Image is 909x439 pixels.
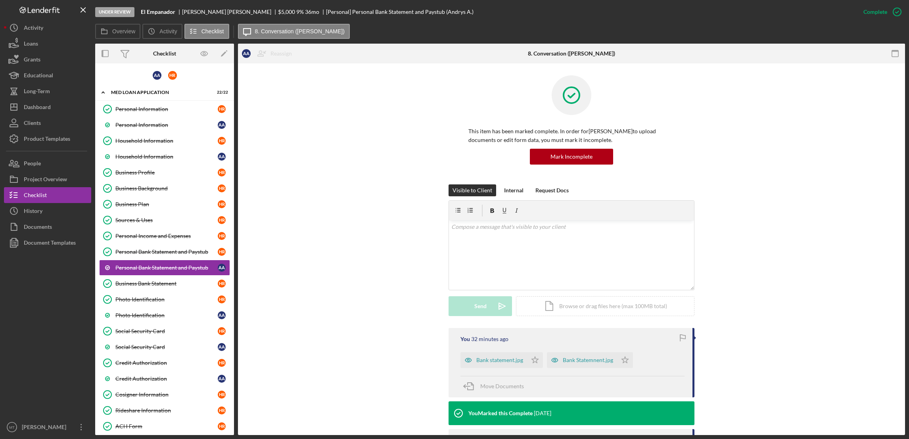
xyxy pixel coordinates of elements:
[99,117,230,133] a: Personal InformationAA
[115,391,218,398] div: Cosigner Information
[112,28,135,35] label: Overview
[115,169,218,176] div: Business Profile
[24,36,38,54] div: Loans
[453,184,492,196] div: Visible to Client
[24,155,41,173] div: People
[4,115,91,131] a: Clients
[4,155,91,171] button: People
[218,184,226,192] div: H R
[460,376,532,396] button: Move Documents
[99,276,230,291] a: Business Bank StatementHR
[4,187,91,203] button: Checklist
[4,36,91,52] button: Loans
[111,90,208,95] div: MED Loan Application
[99,307,230,323] a: Photo IdentificationAA
[471,336,508,342] time: 2025-10-15 13:32
[24,115,41,133] div: Clients
[474,296,487,316] div: Send
[20,419,71,437] div: [PERSON_NAME]
[218,406,226,414] div: H R
[460,336,470,342] div: You
[115,312,218,318] div: Photo Identification
[115,376,218,382] div: Credit Authorization
[99,228,230,244] a: Personal Income and ExpensesHR
[218,391,226,399] div: H R
[218,343,226,351] div: A A
[278,8,295,15] span: $5,000
[24,131,70,149] div: Product Templates
[95,24,140,39] button: Overview
[4,67,91,83] button: Educational
[99,355,230,371] a: Credit AuthorizationHR
[99,403,230,418] a: Rideshare InformationHR
[255,28,345,35] label: 8. Conversation ([PERSON_NAME])
[99,149,230,165] a: Household InformationAA
[550,149,593,165] div: Mark Incomplete
[24,203,42,221] div: History
[218,137,226,145] div: H R
[4,131,91,147] a: Product Templates
[476,357,523,363] div: Bank statement.jpg
[115,138,218,144] div: Household Information
[305,9,319,15] div: 36 mo
[99,244,230,260] a: Personal Bank Statement and PaystubHR
[218,232,226,240] div: H R
[238,46,300,61] button: AAReassign
[182,9,278,15] div: [PERSON_NAME] [PERSON_NAME]
[863,4,887,20] div: Complete
[535,184,569,196] div: Request Docs
[4,203,91,219] button: History
[99,133,230,149] a: Household InformationHR
[24,20,43,38] div: Activity
[99,291,230,307] a: Photo IdentificationHR
[4,419,91,435] button: MT[PERSON_NAME]
[4,235,91,251] button: Document Templates
[218,216,226,224] div: H R
[115,122,218,128] div: Personal Information
[504,184,524,196] div: Internal
[24,171,67,189] div: Project Overview
[115,280,218,287] div: Business Bank Statement
[242,49,251,58] div: A A
[24,235,76,253] div: Document Templates
[480,383,524,389] span: Move Documents
[530,149,613,165] button: Mark Incomplete
[24,99,51,117] div: Dashboard
[547,352,633,368] button: Bank Statemnent.jpg
[115,328,218,334] div: Social Security Card
[24,67,53,85] div: Educational
[460,352,543,368] button: Bank statement.jpg
[882,404,901,423] iframe: Intercom live chat
[142,24,182,39] button: Activity
[115,217,218,223] div: Sources & Uses
[99,387,230,403] a: Cosigner InformationHR
[218,105,226,113] div: H R
[99,165,230,180] a: Business ProfileHR
[95,7,134,17] div: Under Review
[99,418,230,434] a: ACH FormHR
[218,248,226,256] div: H R
[153,71,161,80] div: A A
[99,196,230,212] a: Business PlanHR
[326,9,474,15] div: [Personal] Personal Bank Statement and Paystub (Andrys A.)
[218,280,226,288] div: H R
[534,410,551,416] time: 2025-09-25 20:05
[218,295,226,303] div: H R
[115,249,218,255] div: Personal Bank Statement and Paystub
[449,184,496,196] button: Visible to Client
[4,219,91,235] button: Documents
[99,339,230,355] a: Social Security CardAA
[218,375,226,383] div: A A
[99,101,230,117] a: Personal InformationHR
[4,99,91,115] button: Dashboard
[238,24,350,39] button: 8. Conversation ([PERSON_NAME])
[115,360,218,366] div: Credit Authorization
[218,200,226,208] div: H R
[4,83,91,99] button: Long-Term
